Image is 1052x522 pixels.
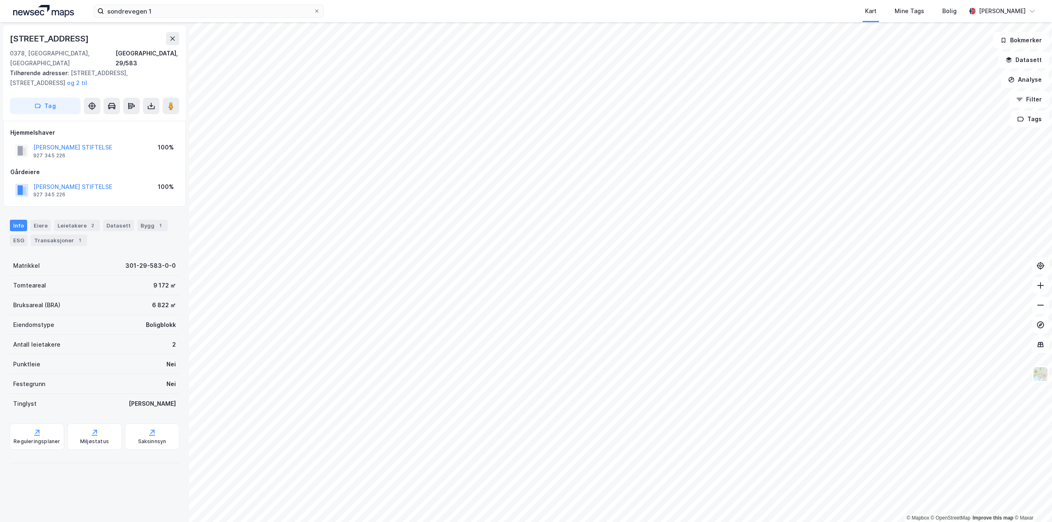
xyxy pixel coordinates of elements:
[10,98,81,114] button: Tag
[76,236,84,244] div: 1
[138,438,166,445] div: Saksinnsyn
[1009,91,1049,108] button: Filter
[13,379,45,389] div: Festegrunn
[10,220,27,231] div: Info
[156,221,164,230] div: 1
[153,281,176,290] div: 9 172 ㎡
[166,359,176,369] div: Nei
[10,167,179,177] div: Gårdeiere
[13,5,74,17] img: logo.a4113a55bc3d86da70a041830d287a7e.svg
[13,281,46,290] div: Tomteareal
[10,48,115,68] div: 0378, [GEOGRAPHIC_DATA], [GEOGRAPHIC_DATA]
[999,52,1049,68] button: Datasett
[88,221,97,230] div: 2
[1001,71,1049,88] button: Analyse
[931,515,971,521] a: OpenStreetMap
[13,359,40,369] div: Punktleie
[1033,366,1048,382] img: Z
[103,220,134,231] div: Datasett
[10,69,71,76] span: Tilhørende adresser:
[993,32,1049,48] button: Bokmerker
[10,32,90,45] div: [STREET_ADDRESS]
[172,340,176,350] div: 2
[10,68,173,88] div: [STREET_ADDRESS], [STREET_ADDRESS]
[907,515,929,521] a: Mapbox
[115,48,179,68] div: [GEOGRAPHIC_DATA], 29/583
[13,300,60,310] div: Bruksareal (BRA)
[137,220,168,231] div: Bygg
[152,300,176,310] div: 6 822 ㎡
[1011,483,1052,522] div: Kontrollprogram for chat
[14,438,60,445] div: Reguleringsplaner
[158,143,174,152] div: 100%
[1010,111,1049,127] button: Tags
[146,320,176,330] div: Boligblokk
[166,379,176,389] div: Nei
[13,399,37,409] div: Tinglyst
[973,515,1013,521] a: Improve this map
[865,6,877,16] div: Kart
[895,6,924,16] div: Mine Tags
[942,6,957,16] div: Bolig
[13,340,60,350] div: Antall leietakere
[10,235,28,246] div: ESG
[104,5,314,17] input: Søk på adresse, matrikkel, gårdeiere, leietakere eller personer
[129,399,176,409] div: [PERSON_NAME]
[33,152,65,159] div: 927 345 226
[13,261,40,271] div: Matrikkel
[54,220,100,231] div: Leietakere
[31,235,87,246] div: Transaksjoner
[33,191,65,198] div: 927 345 226
[30,220,51,231] div: Eiere
[158,182,174,192] div: 100%
[80,438,109,445] div: Miljøstatus
[979,6,1026,16] div: [PERSON_NAME]
[1011,483,1052,522] iframe: Chat Widget
[13,320,54,330] div: Eiendomstype
[125,261,176,271] div: 301-29-583-0-0
[10,128,179,138] div: Hjemmelshaver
